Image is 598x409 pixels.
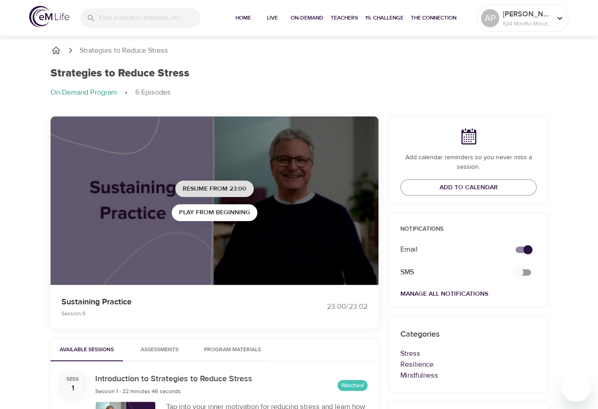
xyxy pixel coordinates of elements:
[172,204,257,221] button: Play from beginning
[232,13,254,23] span: Home
[481,9,499,27] div: AP
[562,373,591,402] iframe: Button to launch messaging window
[135,87,171,98] p: 6 Episodes
[331,13,358,23] span: Teachers
[141,345,179,355] span: Assessments
[400,225,537,234] p: Notifications
[400,328,537,341] h6: Categories
[503,9,551,20] p: [PERSON_NAME]
[395,262,505,283] div: SMS
[439,182,497,193] span: Add to Calendar
[95,373,252,386] h6: Introduction to Strategies to Reduce Stress
[95,388,181,395] span: Session 1 - 22 minutes 46 seconds
[29,6,69,27] img: logo
[56,345,118,355] span: Available Sessions
[61,309,288,318] p: Session 6
[51,87,548,98] nav: breadcrumb
[299,302,368,312] div: 23:00 / 23:02
[72,383,74,394] div: 1
[291,13,323,23] span: On-Demand
[400,153,537,172] p: Add calendar reminders so you never miss a session.
[51,87,117,98] p: On-Demand Program
[202,345,264,355] span: Program Materials
[51,67,189,80] h1: Strategies to Reduce Stress
[395,239,505,260] div: Email
[400,290,488,298] a: Manage All Notifications
[503,20,551,28] p: 524 Mindful Minutes
[179,207,250,218] span: Play from beginning
[175,181,254,197] button: Resume from 23:00
[51,45,548,56] nav: breadcrumb
[80,45,168,56] p: Strategies to Reduce Stress
[183,183,246,195] span: Resume from 23:00
[365,13,404,23] span: 1% Challenge
[61,296,288,308] p: Sustaining Practice
[99,8,200,28] input: Find programs, teachers, etc...
[400,370,537,381] p: Mindfulness
[411,13,456,23] span: The Connection
[337,381,368,390] span: Watched
[66,376,79,383] div: Sess
[400,359,537,370] p: Resilience
[400,348,537,359] p: Stress
[261,13,283,23] span: Live
[400,179,537,196] button: Add to Calendar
